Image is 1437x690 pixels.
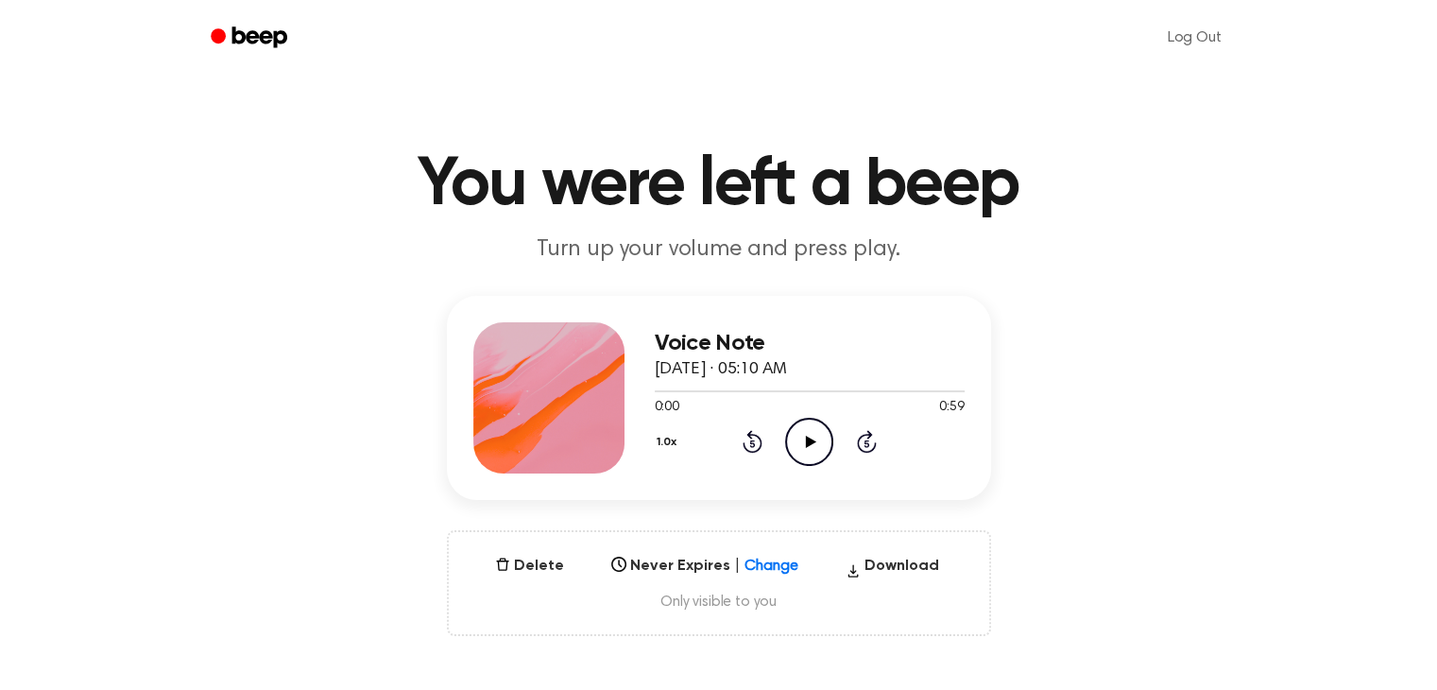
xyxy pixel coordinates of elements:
h1: You were left a beep [235,151,1203,219]
button: Delete [488,555,572,578]
button: Download [838,555,947,585]
button: 1.0x [655,426,684,458]
span: [DATE] · 05:10 AM [655,361,787,378]
span: 0:59 [939,398,964,418]
a: Beep [197,20,304,57]
a: Log Out [1149,15,1240,60]
p: Turn up your volume and press play. [356,234,1082,266]
h3: Voice Note [655,331,965,356]
span: Only visible to you [471,593,967,612]
span: 0:00 [655,398,679,418]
